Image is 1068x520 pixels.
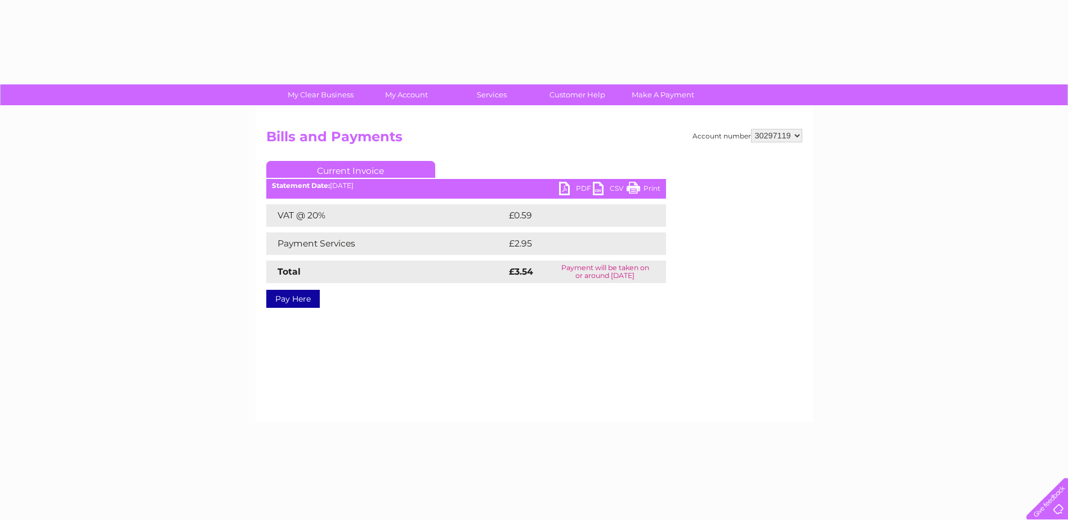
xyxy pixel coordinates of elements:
a: Services [445,84,538,105]
a: Make A Payment [616,84,709,105]
td: VAT @ 20% [266,204,506,227]
a: My Account [360,84,453,105]
a: Customer Help [531,84,624,105]
a: PDF [559,182,593,198]
a: Print [627,182,660,198]
td: £2.95 [506,232,640,255]
div: Account number [692,129,802,142]
a: CSV [593,182,627,198]
td: Payment Services [266,232,506,255]
h2: Bills and Payments [266,129,802,150]
td: £0.59 [506,204,640,227]
a: My Clear Business [274,84,367,105]
b: Statement Date: [272,181,330,190]
strong: Total [278,266,301,277]
strong: £3.54 [509,266,533,277]
div: [DATE] [266,182,666,190]
td: Payment will be taken on or around [DATE] [544,261,665,283]
a: Pay Here [266,290,320,308]
a: Current Invoice [266,161,435,178]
